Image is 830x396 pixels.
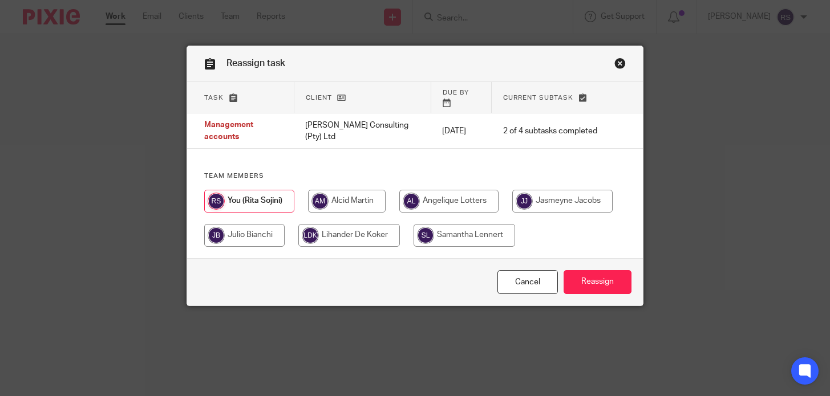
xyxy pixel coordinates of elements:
a: Close this dialog window [497,270,558,295]
span: Current subtask [503,95,573,101]
span: Task [204,95,224,101]
p: [PERSON_NAME] Consulting (Pty) Ltd [305,120,419,143]
span: Reassign task [226,59,285,68]
span: Client [306,95,332,101]
h4: Team members [204,172,625,181]
span: Due by [443,89,469,96]
td: 2 of 4 subtasks completed [492,113,609,149]
span: Management accounts [204,121,253,141]
input: Reassign [564,270,631,295]
a: Close this dialog window [614,58,626,73]
p: [DATE] [442,125,480,137]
